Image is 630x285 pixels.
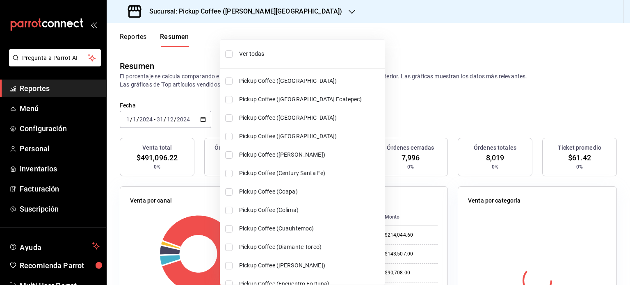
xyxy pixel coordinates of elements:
[239,187,381,196] span: Pickup Coffee (Coapa)
[239,132,381,141] span: Pickup Coffee ([GEOGRAPHIC_DATA])
[239,50,381,58] span: Ver todas
[239,95,381,104] span: Pickup Coffee ([GEOGRAPHIC_DATA] Ecatepec)
[239,150,381,159] span: Pickup Coffee ([PERSON_NAME])
[239,114,381,122] span: Pickup Coffee ([GEOGRAPHIC_DATA])
[239,243,381,251] span: Pickup Coffee (Diamante Toreo)
[239,77,381,85] span: Pickup Coffee ([GEOGRAPHIC_DATA])
[239,224,381,233] span: Pickup Coffee (Cuauhtemoc)
[239,169,381,178] span: Pickup Coffee (Century Santa Fe)
[239,206,381,214] span: Pickup Coffee (Colima)
[239,261,381,270] span: Pickup Coffee ([PERSON_NAME])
